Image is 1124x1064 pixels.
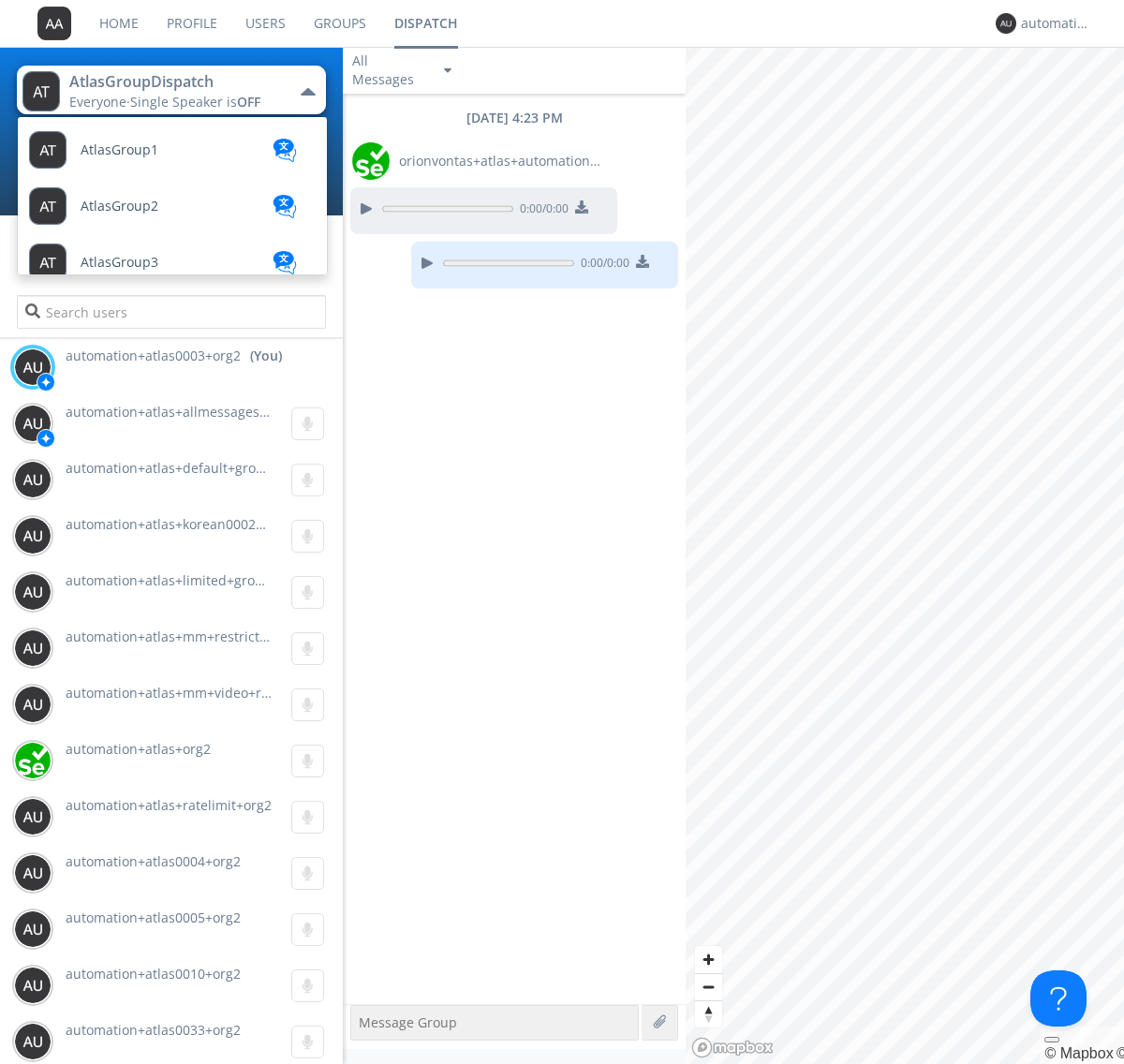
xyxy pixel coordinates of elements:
[1021,14,1091,33] div: automation+atlas0003+org2
[22,71,60,111] img: 373638.png
[14,967,52,1004] img: 373638.png
[66,347,241,365] span: automation+atlas0003+org2
[14,1023,52,1060] img: 373638.png
[399,152,605,170] span: orionvontas+atlas+automation+org2
[636,255,649,268] img: download media button
[271,195,299,218] img: translation-blue.svg
[695,1001,722,1027] span: Reset bearing to north
[343,109,686,127] div: [DATE] 4:23 PM
[14,742,52,779] img: 416df68e558d44378204aed28a8ce244
[14,854,52,892] img: 373638.png
[66,684,352,702] span: automation+atlas+mm+video+restricted+org2
[66,571,314,589] span: automation+atlas+limited+groups+org2
[130,93,260,111] span: Single Speaker is
[271,251,299,274] img: translation-blue.svg
[17,116,328,275] ul: AtlasGroupDispatchEveryone·Single Speaker isOFF
[250,347,282,365] div: (You)
[14,348,52,386] img: 373638.png
[66,1021,241,1039] span: automation+atlas0033+org2
[575,200,588,214] img: download media button
[66,515,291,533] span: automation+atlas+korean0002+org2
[1030,970,1087,1027] iframe: Toggle Customer Support
[14,405,52,442] img: 373638.png
[66,965,241,983] span: automation+atlas0010+org2
[66,852,241,870] span: automation+atlas0004+org2
[695,1000,722,1027] button: Reset bearing to north
[37,7,71,40] img: 373638.png
[352,52,427,89] div: All Messages
[66,628,311,645] span: automation+atlas+mm+restricted+org2
[695,973,722,1000] button: Zoom out
[17,295,325,329] input: Search users
[66,909,241,926] span: automation+atlas0005+org2
[14,910,52,948] img: 373638.png
[69,71,280,93] div: AtlasGroupDispatch
[271,139,299,162] img: translation-blue.svg
[237,93,260,111] span: OFF
[14,686,52,723] img: 373638.png
[17,66,325,114] button: AtlasGroupDispatchEveryone·Single Speaker isOFF
[14,573,52,611] img: 373638.png
[574,255,629,275] span: 0:00 / 0:00
[66,796,272,814] span: automation+atlas+ratelimit+org2
[14,798,52,835] img: 373638.png
[14,461,52,498] img: 373638.png
[695,974,722,1000] span: Zoom out
[1044,1037,1059,1042] button: Toggle attribution
[66,403,329,421] span: automation+atlas+allmessages+org2+new
[691,1037,774,1058] a: Mapbox logo
[352,142,390,180] img: 29d36aed6fa347d5a1537e7736e6aa13
[513,200,569,221] span: 0:00 / 0:00
[81,199,158,214] span: AtlasGroup2
[14,629,52,667] img: 373638.png
[444,68,451,73] img: caret-down-sm.svg
[695,946,722,973] button: Zoom in
[14,517,52,554] img: 373638.png
[66,459,308,477] span: automation+atlas+default+group+org2
[996,13,1016,34] img: 373638.png
[66,740,211,758] span: automation+atlas+org2
[1044,1045,1113,1061] a: Mapbox
[81,256,158,270] span: AtlasGroup3
[69,93,280,111] div: Everyone ·
[81,143,158,157] span: AtlasGroup1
